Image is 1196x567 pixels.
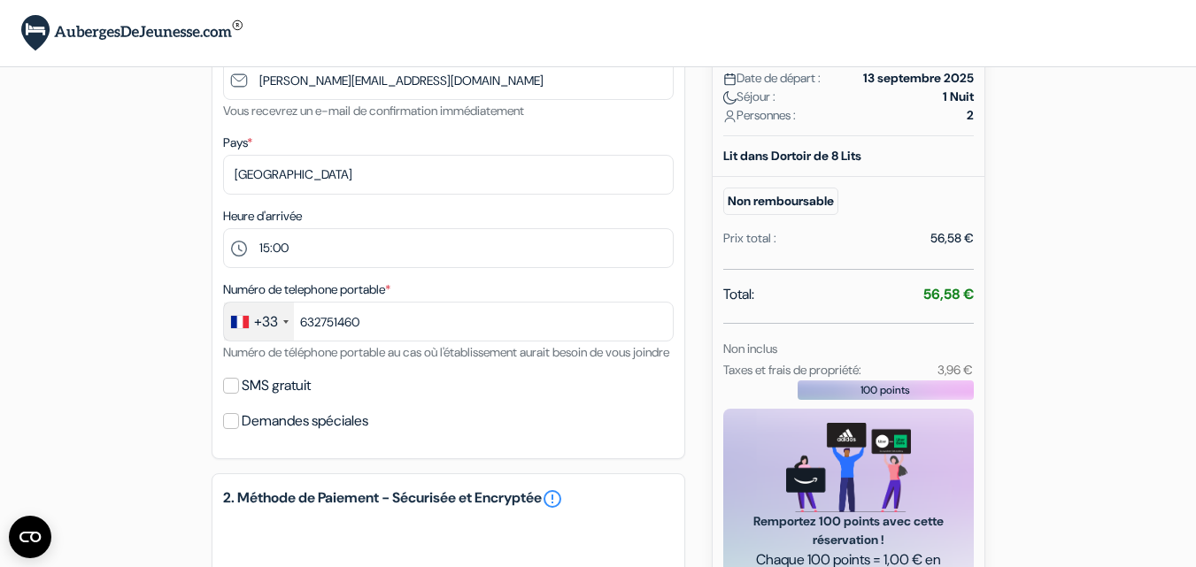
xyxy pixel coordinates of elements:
span: Séjour : [723,88,775,106]
span: Remportez 100 points avec cette réservation ! [745,512,953,549]
span: 100 points [860,382,910,398]
label: SMS gratuit [242,373,311,398]
label: Numéro de telephone portable [223,280,390,299]
small: Non remboursable [723,188,838,215]
label: Demandes spéciales [242,409,368,433]
div: Prix total : [723,229,776,248]
h5: 2. Méthode de Paiement - Sécurisée et Encryptée [223,488,674,510]
small: Non inclus [723,341,777,356]
span: Date de départ : [723,69,821,88]
strong: 56,58 € [923,285,974,303]
span: Personnes : [723,106,796,125]
img: gift_card_hero_new.png [786,423,911,512]
img: moon.svg [723,91,737,104]
small: Taxes et frais de propriété: [723,362,861,378]
small: 3,96 € [938,362,973,378]
div: France: +33 [224,303,294,341]
img: AubergesDeJeunesse.com [21,15,243,51]
div: +33 [254,311,278,333]
b: Lit dans Dortoir de 8 Lits [723,148,861,164]
input: 6 12 34 56 78 [223,302,674,341]
strong: 2 [967,106,974,125]
label: Heure d'arrivée [223,207,302,226]
span: Total: [723,284,754,305]
button: Ouvrir le widget CMP [9,516,51,558]
img: calendar.svg [723,73,737,86]
small: Numéro de téléphone portable au cas où l'établissement aurait besoin de vous joindre [223,344,669,360]
a: error_outline [542,488,563,510]
strong: 1 Nuit [943,88,974,106]
strong: 13 septembre 2025 [863,69,974,88]
img: user_icon.svg [723,110,737,123]
div: 56,58 € [930,229,974,248]
input: Entrer adresse e-mail [223,60,674,100]
label: Pays [223,134,252,152]
small: Vous recevrez un e-mail de confirmation immédiatement [223,103,524,119]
